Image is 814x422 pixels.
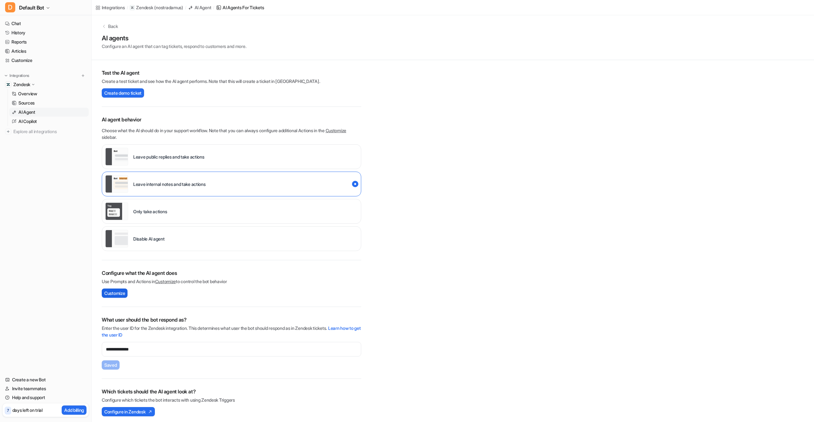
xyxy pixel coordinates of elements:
[10,73,29,78] p: Integrations
[3,37,89,46] a: Reports
[104,90,141,96] span: Create demo ticket
[102,69,361,77] h2: Test the AI agent
[102,78,361,85] p: Create a test ticket and see how the AI agent performs. Note that this will create a ticket in [G...
[102,407,155,416] button: Configure in Zendesk
[5,128,11,135] img: explore all integrations
[133,235,165,242] p: Disable AI agent
[9,117,89,126] a: AI Copilot
[3,28,89,37] a: History
[136,4,153,11] p: Zendesk
[3,47,89,56] a: Articles
[3,384,89,393] a: Invite teammates
[5,2,15,12] span: D
[102,278,361,285] p: Use Prompts and Actions in to control the bot behavior
[13,81,30,88] p: Zendesk
[102,388,361,395] h2: Which tickets should the AI agent look at?
[4,73,8,78] img: expand menu
[95,4,125,11] a: Integrations
[155,279,176,284] a: Customize
[216,4,264,11] a: AI Agents for tickets
[185,5,186,10] span: /
[18,118,37,125] p: AI Copilot
[9,108,89,117] a: AI Agent
[105,148,128,166] img: Leave public replies and take actions
[3,56,89,65] a: Customize
[3,393,89,402] a: Help and support
[9,99,89,107] a: Sources
[7,408,9,413] p: 7
[64,407,84,413] p: Add billing
[102,226,361,251] div: paused::disabled
[104,362,117,368] span: Saved
[104,290,125,296] span: Customize
[3,72,31,79] button: Integrations
[102,172,361,196] div: live::internal_reply
[102,116,361,123] p: AI agent behavior
[81,73,85,78] img: menu_add.svg
[18,91,37,97] p: Overview
[195,4,211,11] div: AI Agent
[6,83,10,86] img: Zendesk
[102,325,361,338] p: Enter the user ID for the Zendesk integration. This determines what user the bot should respond a...
[105,230,128,248] img: Disable AI agent
[102,33,246,43] h1: AI agents
[213,5,214,10] span: /
[105,175,128,193] img: Leave internal notes and take actions
[3,127,89,136] a: Explore all integrations
[188,4,211,11] a: AI Agent
[102,43,246,50] p: Configure an AI agent that can tag tickets, respond to customers and more.
[19,3,44,12] span: Default Bot
[104,408,145,415] span: Configure in Zendesk
[102,325,361,337] a: Learn how to get the user ID
[326,128,346,133] a: Customize
[102,360,120,370] button: Saved
[102,269,361,277] h2: Configure what the AI agent does
[9,89,89,98] a: Overview
[133,153,204,160] p: Leave public replies and take actions
[102,289,128,298] button: Customize
[102,88,144,98] button: Create demo ticket
[102,199,361,224] div: live::disabled
[18,109,35,115] p: AI Agent
[108,23,118,30] p: Back
[102,316,361,323] h2: What user should the bot respond as?
[102,4,125,11] div: Integrations
[130,4,183,11] a: Zendesk(nostradamus)
[13,126,86,137] span: Explore all integrations
[105,202,128,220] img: Only take actions
[18,100,35,106] p: Sources
[127,5,128,10] span: /
[223,4,264,11] div: AI Agents for tickets
[154,4,183,11] p: ( nostradamus )
[102,144,361,169] div: live::external_reply
[102,397,361,403] p: Configure which tickets the bot interacts with using Zendesk Triggers
[62,405,86,415] button: Add billing
[133,181,206,187] p: Leave internal notes and take actions
[12,407,43,413] p: days left on trial
[3,375,89,384] a: Create a new Bot
[133,208,167,215] p: Only take actions
[3,19,89,28] a: Chat
[102,127,361,140] p: Choose what the AI should do in your support workflow. Note that you can always configure additio...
